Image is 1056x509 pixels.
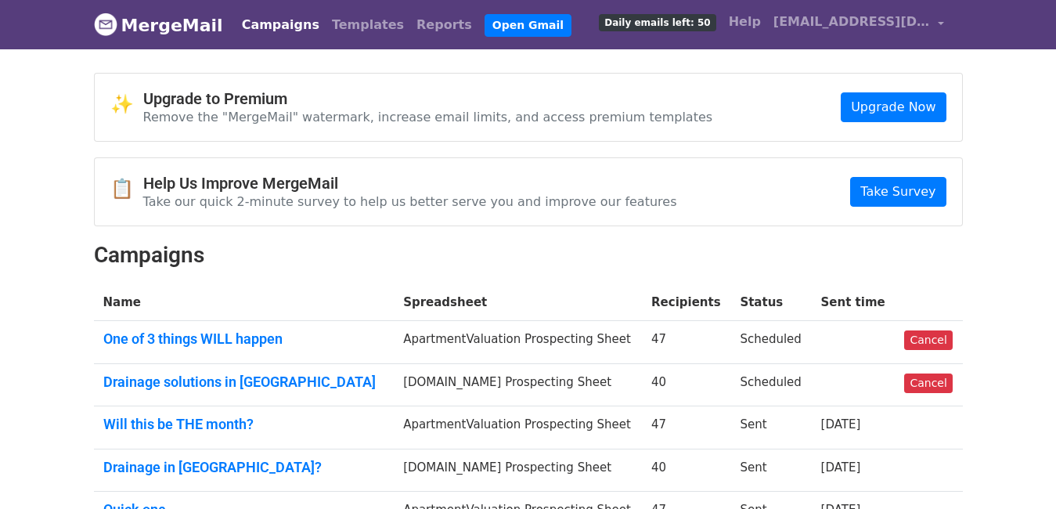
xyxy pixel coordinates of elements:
a: Upgrade Now [841,92,946,122]
td: [DOMAIN_NAME] Prospecting Sheet [394,363,642,406]
img: MergeMail logo [94,13,117,36]
h4: Upgrade to Premium [143,89,713,108]
td: 40 [642,449,730,492]
a: Drainage in [GEOGRAPHIC_DATA]? [103,459,385,476]
a: Campaigns [236,9,326,41]
th: Sent time [812,284,896,321]
span: [EMAIL_ADDRESS][DOMAIN_NAME] [773,13,930,31]
span: ✨ [110,93,143,116]
a: [EMAIL_ADDRESS][DOMAIN_NAME] [767,6,950,43]
td: Scheduled [730,321,811,364]
a: Cancel [904,330,952,350]
a: Cancel [904,374,952,393]
p: Take our quick 2-minute survey to help us better serve you and improve our features [143,193,677,210]
a: MergeMail [94,9,223,42]
td: Scheduled [730,363,811,406]
td: ApartmentValuation Prospecting Sheet [394,321,642,364]
a: Take Survey [850,177,946,207]
a: Reports [410,9,478,41]
a: [DATE] [821,417,861,431]
span: 📋 [110,178,143,200]
span: Daily emails left: 50 [599,14,715,31]
a: Drainage solutions in [GEOGRAPHIC_DATA] [103,374,385,391]
td: 47 [642,406,730,449]
h4: Help Us Improve MergeMail [143,174,677,193]
th: Recipients [642,284,730,321]
a: [DATE] [821,460,861,475]
a: Daily emails left: 50 [593,6,722,38]
a: Will this be THE month? [103,416,385,433]
th: Spreadsheet [394,284,642,321]
td: Sent [730,449,811,492]
td: 40 [642,363,730,406]
p: Remove the "MergeMail" watermark, increase email limits, and access premium templates [143,109,713,125]
th: Name [94,284,395,321]
h2: Campaigns [94,242,963,269]
td: [DOMAIN_NAME] Prospecting Sheet [394,449,642,492]
a: One of 3 things WILL happen [103,330,385,348]
td: Sent [730,406,811,449]
a: Templates [326,9,410,41]
td: 47 [642,321,730,364]
a: Help [723,6,767,38]
a: Open Gmail [485,14,571,37]
td: ApartmentValuation Prospecting Sheet [394,406,642,449]
th: Status [730,284,811,321]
